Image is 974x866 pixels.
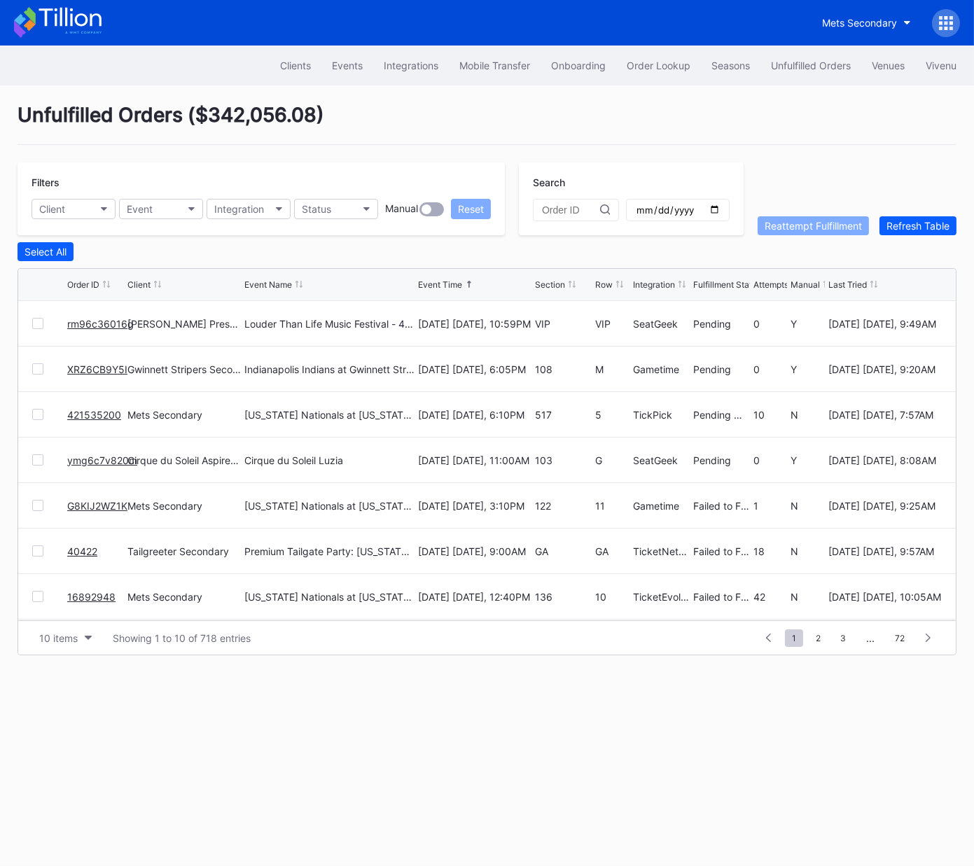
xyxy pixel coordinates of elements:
div: Events [332,60,363,71]
a: Order Lookup [616,53,701,78]
div: 108 [535,363,592,375]
div: Fulfillment Status [693,279,761,290]
div: Vivenu [926,60,956,71]
div: TicketNetwork [633,545,690,557]
div: [DATE] [DATE], 9:00AM [418,545,531,557]
div: 0 [753,454,788,466]
div: Client [39,203,65,215]
div: Event Time [418,279,462,290]
div: Seasons [711,60,750,71]
div: [DATE] [DATE], 7:57AM [828,409,942,421]
div: [US_STATE] Nationals at [US_STATE] Mets (Pop-Up Home Run Apple Giveaway) [244,409,415,421]
div: Tailgreeter Secondary [127,545,241,557]
div: 11 [595,500,629,512]
div: 103 [535,454,592,466]
div: Y [791,318,825,330]
div: N [791,500,825,512]
button: Select All [18,242,74,261]
div: Select All [25,246,67,258]
span: 2 [809,629,828,647]
div: [DATE] [DATE], 10:59PM [418,318,531,330]
button: Mets Secondary [812,10,921,36]
button: Reset [451,199,491,219]
span: 3 [833,629,853,647]
div: Pending [693,318,750,330]
button: Mobile Transfer [449,53,541,78]
div: Pending [693,363,750,375]
div: [US_STATE] Nationals at [US_STATE][GEOGRAPHIC_DATA] (Long Sleeve T-Shirt Giveaway) [244,500,415,512]
div: Gwinnett Stripers Secondary [127,363,241,375]
a: Unfulfilled Orders [760,53,861,78]
button: Onboarding [541,53,616,78]
div: 1 [753,500,788,512]
div: Search [533,176,730,188]
div: Cirque du Soleil Luzia [244,454,343,466]
div: 0 [753,318,788,330]
a: Clients [270,53,321,78]
div: 5 [595,409,629,421]
button: Integration [207,199,291,219]
div: TickPick [633,409,690,421]
div: [DATE] [DATE], 8:08AM [828,454,942,466]
div: 136 [535,591,592,603]
div: Cirque du Soleil Aspire Secondary [127,454,241,466]
div: Gametime [633,363,690,375]
button: Events [321,53,373,78]
div: G [595,454,629,466]
div: Last Tried [828,279,867,290]
div: GA [595,545,629,557]
div: [DATE] [DATE], 11:00AM [418,454,531,466]
div: 517 [535,409,592,421]
a: G8KIJ2WZ1K [67,500,127,512]
div: Mobile Transfer [459,60,530,71]
div: TicketEvolution [633,591,690,603]
div: Failed to Fulfill [693,500,750,512]
div: Premium Tailgate Party: [US_STATE] Commanders vs. Las Vegas Raiders [244,545,415,557]
div: Clients [280,60,311,71]
div: Gametime [633,500,690,512]
button: Status [294,199,378,219]
div: Unfulfilled Orders ( $342,056.08 ) [18,103,956,145]
div: [DATE] [DATE], 12:40PM [418,591,531,603]
div: Mets Secondary [822,17,897,29]
div: Row [595,279,613,290]
button: Client [32,199,116,219]
div: Mets Secondary [127,409,241,421]
input: Order ID [542,204,600,216]
button: Seasons [701,53,760,78]
a: 16892948 [67,591,116,603]
div: Reattempt Fulfillment [765,220,862,232]
div: Indianapolis Indians at Gwinnett Stripers [244,363,415,375]
a: 40422 [67,545,97,557]
div: [DATE] [DATE], 9:20AM [828,363,942,375]
div: Venues [872,60,905,71]
div: Refresh Table [886,220,949,232]
div: N [791,409,825,421]
div: Mets Secondary [127,500,241,512]
div: [DATE] [DATE], 9:49AM [828,318,942,330]
div: Manual [385,202,418,216]
div: 0 [753,363,788,375]
div: SeatGeek [633,318,690,330]
button: Vivenu [915,53,967,78]
div: [DATE] [DATE], 10:05AM [828,591,942,603]
div: SeatGeek [633,454,690,466]
div: N [791,545,825,557]
div: Attempts [753,279,788,290]
div: Failed to Fulfill [693,591,750,603]
button: Integrations [373,53,449,78]
span: 72 [888,629,912,647]
div: Event Name [244,279,292,290]
div: [DATE] [DATE], 6:10PM [418,409,531,421]
div: 122 [535,500,592,512]
button: Venues [861,53,915,78]
div: Manual [791,279,820,290]
button: Event [119,199,203,219]
div: [DATE] [DATE], 3:10PM [418,500,531,512]
div: [PERSON_NAME] Presents Secondary [127,318,241,330]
